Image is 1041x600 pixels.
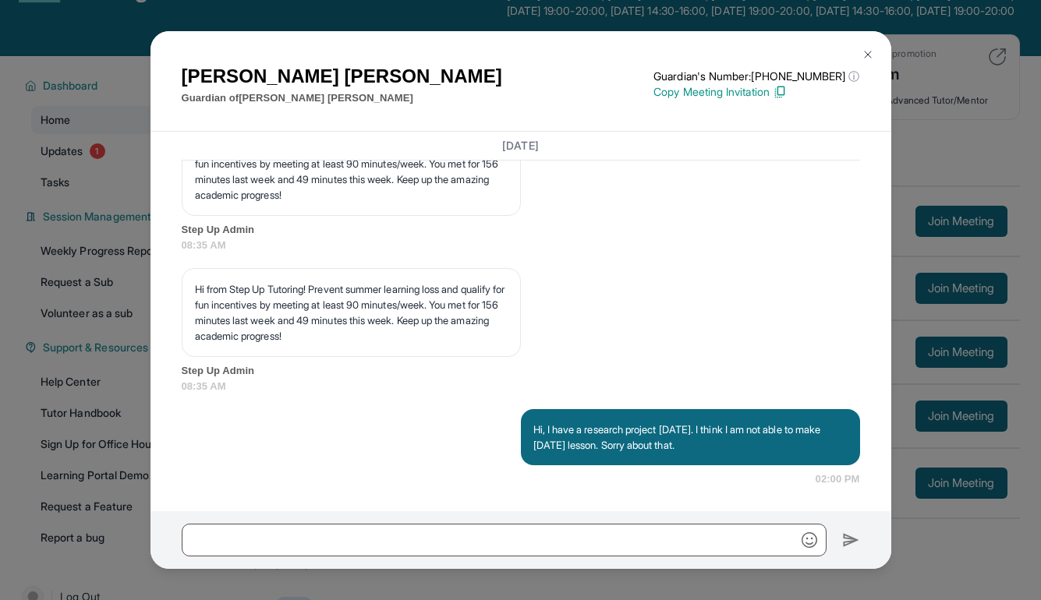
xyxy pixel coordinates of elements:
span: Step Up Admin [182,363,860,379]
span: 08:35 AM [182,379,860,394]
span: Step Up Admin [182,222,860,238]
p: Hi from Step Up Tutoring! Prevent summer learning loss and qualify for fun incentives by meeting ... [195,281,508,344]
span: ⓘ [848,69,859,84]
p: Hi from Step Up Tutoring! Prevent summer learning loss and qualify for fun incentives by meeting ... [195,140,508,203]
p: Guardian of [PERSON_NAME] [PERSON_NAME] [182,90,502,106]
span: 02:00 PM [816,471,860,487]
img: Close Icon [862,48,874,61]
h3: [DATE] [182,138,860,154]
img: Copy Icon [773,85,787,99]
img: Emoji [802,532,817,548]
p: Guardian's Number: [PHONE_NUMBER] [653,69,859,84]
p: Hi, I have a research project [DATE]. I think I am not able to make [DATE] lesson. Sorry about that. [533,422,848,453]
p: Copy Meeting Invitation [653,84,859,100]
span: 08:35 AM [182,238,860,253]
img: Send icon [842,531,860,549]
h1: [PERSON_NAME] [PERSON_NAME] [182,62,502,90]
